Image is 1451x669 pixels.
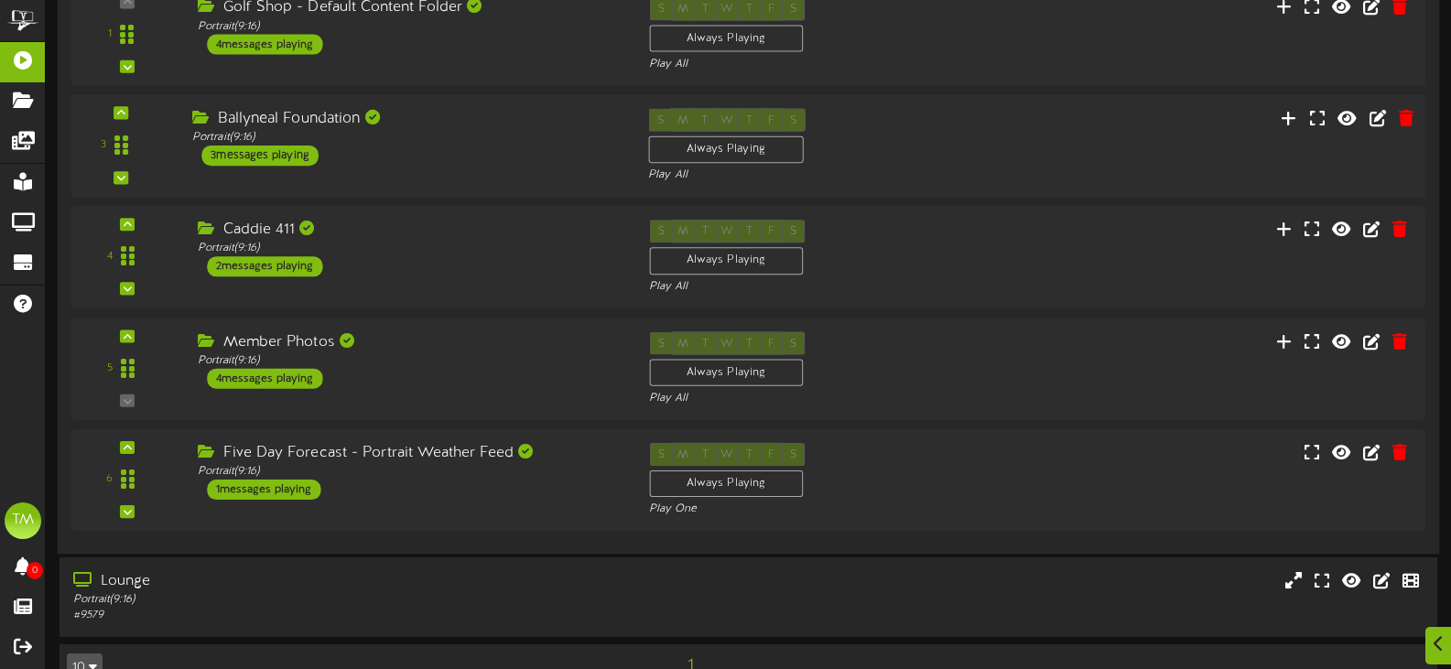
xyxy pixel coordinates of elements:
div: Portrait ( 9:16 ) [198,352,622,368]
div: Portrait ( 9:16 ) [198,18,622,34]
div: Play All [648,167,962,183]
div: Caddie 411 [198,221,622,242]
span: 0 [27,562,43,579]
div: Play All [649,279,960,295]
div: # 9579 [73,608,620,623]
div: 4 messages playing [207,34,322,54]
div: Play All [649,57,960,72]
div: Play All [649,391,960,406]
div: Ballyneal Foundation [192,108,621,129]
div: 2 messages playing [207,257,322,277]
div: 6 [106,471,113,487]
div: Five Day Forecast - Portrait Weather Feed [198,443,622,464]
div: Portrait ( 9:16 ) [198,241,622,256]
div: Always Playing [649,25,803,51]
div: Play One [649,502,960,517]
div: Always Playing [649,248,803,275]
div: TM [5,502,41,539]
div: Lounge [73,571,620,592]
div: Member Photos [198,331,622,352]
div: Always Playing [648,136,803,164]
div: Always Playing [649,470,803,497]
div: Always Playing [649,359,803,385]
div: 4 messages playing [207,368,322,388]
div: Portrait ( 9:16 ) [192,130,621,146]
div: Portrait ( 9:16 ) [198,464,622,480]
div: 1 messages playing [207,480,320,500]
div: Portrait ( 9:16 ) [73,592,620,608]
div: 3 messages playing [201,146,319,166]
